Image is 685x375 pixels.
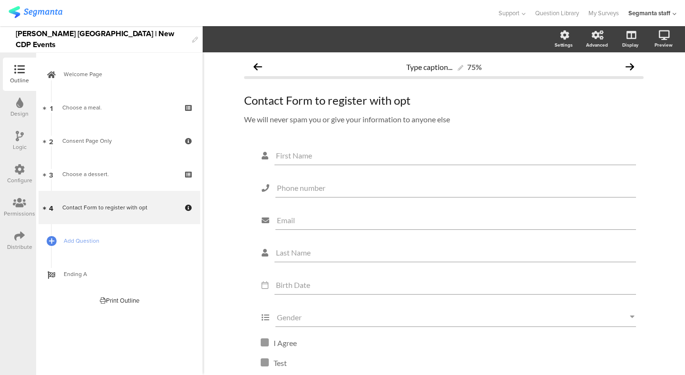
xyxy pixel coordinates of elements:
a: Welcome Page [39,58,200,91]
div: Contact Form to register with opt [62,203,176,212]
div: Logic [13,143,27,151]
input: Type field title... [276,151,635,160]
input: Type field title... [277,216,635,225]
input: Type field title... [277,313,630,322]
span: Ending A [64,269,186,279]
p: Contact Form to register with opt [244,93,644,108]
a: 4 Contact Form to register with opt [39,191,200,224]
div: [PERSON_NAME] [GEOGRAPHIC_DATA] | New CDP Events [16,26,187,52]
div: Consent Page Only [62,136,176,146]
a: 3 Choose a dessert. [39,158,200,191]
span: Support [499,9,519,18]
span: 1 [50,102,53,113]
p: Test [274,358,629,367]
div: Print Outline [100,296,139,305]
a: 1 Choose a meal. [39,91,200,124]
input: Type field title... [277,183,635,192]
span: Welcome Page [64,69,186,79]
div: Advanced [586,41,608,49]
div: 75% [467,62,482,71]
div: Outline [10,76,29,85]
img: segmanta logo [9,6,62,18]
div: Permissions [4,209,35,218]
span: 3 [49,169,53,179]
div: Preview [655,41,673,49]
span: Add Question [64,236,186,246]
div: Segmanta staff [628,9,670,18]
div: Choose a dessert. [62,169,176,179]
div: Display [622,41,638,49]
div: Configure [7,176,32,185]
div: Choose a meal. [62,103,176,112]
input: Type field title... [276,280,635,289]
span: 4 [49,202,53,213]
span: 2 [49,136,53,146]
span: Type caption... [406,62,452,71]
p: I Agree [274,338,629,347]
div: Distribute [7,243,32,251]
div: Design [10,109,29,118]
a: Ending A [39,257,200,291]
input: Type field title... [276,248,635,257]
a: 2 Consent Page Only [39,124,200,158]
div: We will never spam you or give your information to anyone else [244,115,644,124]
div: Settings [555,41,573,49]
